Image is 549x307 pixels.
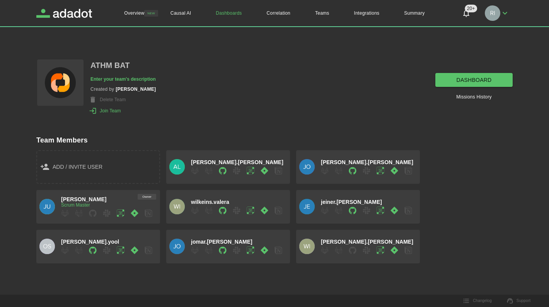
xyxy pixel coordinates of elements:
[482,3,513,23] button: Richard Rodriguez
[90,107,121,115] button: Join Team
[166,230,290,263] button: jomar.ortizjomar.[PERSON_NAME]
[191,199,229,205] span: wilkeins.valera
[191,159,283,165] span: [PERSON_NAME].[PERSON_NAME]
[45,67,76,98] img: Profile
[296,190,420,224] button: jeiner.rolonjeiner.[PERSON_NAME]
[39,239,55,254] img: oswaldo.yool
[503,295,535,307] a: Support
[456,93,491,101] a: Missions History
[36,150,160,184] button: add / invite user
[169,159,185,175] img: alejandro.boria
[299,159,315,175] img: jose.fernandez
[36,190,160,224] button: OwnerJuan Caso[PERSON_NAME]Scrum Master
[36,136,513,144] h2: Team Members
[299,239,315,254] img: wilbert.rojas
[485,5,500,21] img: Richard Rodriguez
[321,159,413,165] span: [PERSON_NAME].[PERSON_NAME]
[90,87,114,93] span: Created by
[465,5,477,12] span: 20+
[138,194,156,200] div: Owner
[53,162,102,172] span: add / invite user
[36,9,92,18] a: Adadot Homepage
[39,199,55,214] img: Juan Caso
[435,73,513,87] a: dashboard
[166,190,290,224] button: wilkeins.valerawilkeins.valera
[169,199,185,214] img: wilkeins.valera
[321,199,382,205] span: jeiner.[PERSON_NAME]
[166,150,290,184] button: alejandro.boria[PERSON_NAME].[PERSON_NAME]
[90,96,156,104] div: Only Team Owners can perform this action
[459,295,496,307] button: Changelog
[296,230,420,263] button: wilbert.rojas[PERSON_NAME].[PERSON_NAME]
[36,230,160,263] button: oswaldo.yool[PERSON_NAME].yool
[321,239,413,245] span: [PERSON_NAME].[PERSON_NAME]
[191,239,252,245] span: jomar.[PERSON_NAME]
[61,239,119,245] span: [PERSON_NAME].yool
[116,87,156,93] h3: [PERSON_NAME]
[61,202,90,208] span: Scrum Master
[61,196,106,202] span: [PERSON_NAME]
[296,150,420,184] button: jose.fernandez[PERSON_NAME].[PERSON_NAME]
[169,239,185,254] img: jomar.ortiz
[90,75,156,83] button: Enter your team's description
[90,59,130,72] button: ATHM BAT
[299,199,315,214] img: jeiner.rolon
[457,4,476,22] button: Notifications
